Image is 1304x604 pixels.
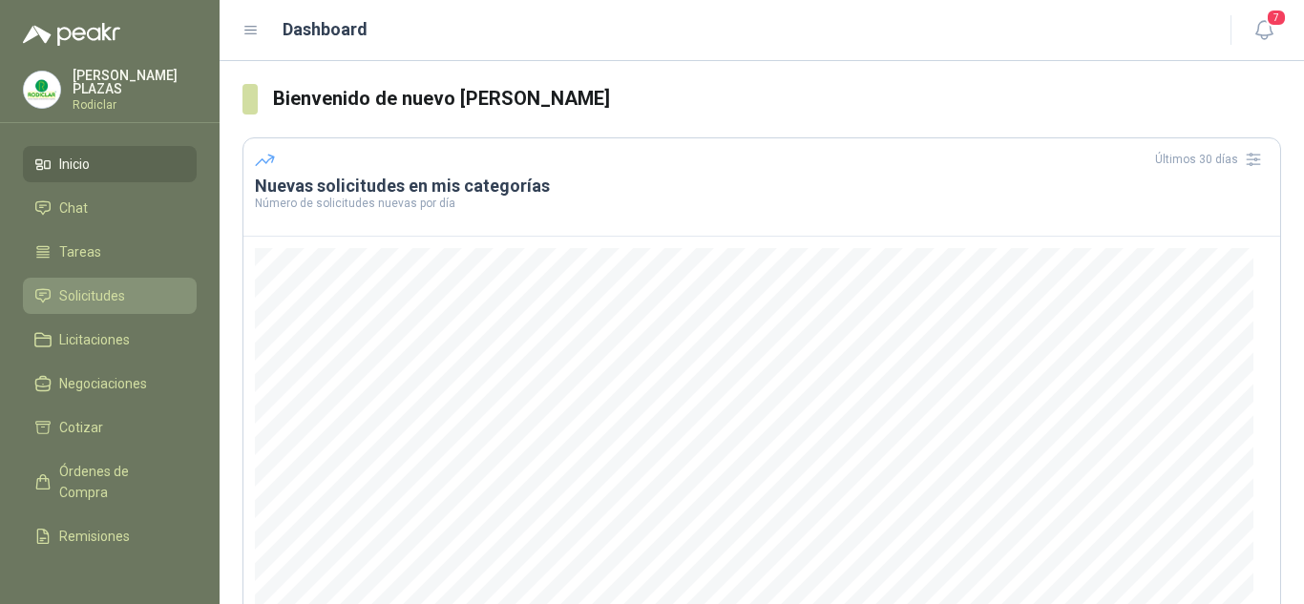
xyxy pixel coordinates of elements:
a: Chat [23,190,197,226]
a: Cotizar [23,409,197,446]
p: Número de solicitudes nuevas por día [255,198,1269,209]
span: Órdenes de Compra [59,461,179,503]
span: Remisiones [59,526,130,547]
span: 7 [1266,9,1287,27]
span: Chat [59,198,88,219]
a: Remisiones [23,518,197,554]
h3: Bienvenido de nuevo [PERSON_NAME] [273,84,1281,114]
p: Rodiclar [73,99,197,111]
a: Solicitudes [23,278,197,314]
a: Tareas [23,234,197,270]
a: Órdenes de Compra [23,453,197,510]
a: Negociaciones [23,365,197,402]
span: Inicio [59,154,90,175]
h3: Nuevas solicitudes en mis categorías [255,175,1269,198]
a: Inicio [23,146,197,182]
span: Tareas [59,241,101,262]
span: Licitaciones [59,329,130,350]
span: Cotizar [59,417,103,438]
a: Licitaciones [23,322,197,358]
div: Últimos 30 días [1155,144,1269,175]
span: Solicitudes [59,285,125,306]
img: Logo peakr [23,23,120,46]
button: 7 [1247,13,1281,48]
p: [PERSON_NAME] PLAZAS [73,69,197,95]
img: Company Logo [24,72,60,108]
h1: Dashboard [283,16,368,43]
span: Negociaciones [59,373,147,394]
